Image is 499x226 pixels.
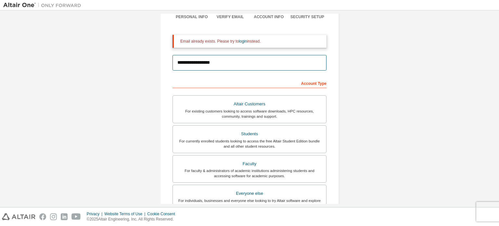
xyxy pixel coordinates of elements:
[3,2,84,8] img: Altair One
[71,213,81,220] img: youtube.svg
[177,159,322,168] div: Faculty
[104,211,147,217] div: Website Terms of Use
[288,14,327,20] div: Security Setup
[173,14,211,20] div: Personal Info
[61,213,68,220] img: linkedin.svg
[177,139,322,149] div: For currently enrolled students looking to access the free Altair Student Edition bundle and all ...
[177,189,322,198] div: Everyone else
[39,213,46,220] img: facebook.svg
[147,211,179,217] div: Cookie Consent
[239,39,247,44] a: login
[87,211,104,217] div: Privacy
[180,39,321,44] div: Email already exists. Please try to instead.
[173,78,326,88] div: Account Type
[177,109,322,119] div: For existing customers looking to access software downloads, HPC resources, community, trainings ...
[50,213,57,220] img: instagram.svg
[87,217,179,222] p: © 2025 Altair Engineering, Inc. All Rights Reserved.
[177,129,322,139] div: Students
[211,14,250,20] div: Verify Email
[249,14,288,20] div: Account Info
[177,168,322,179] div: For faculty & administrators of academic institutions administering students and accessing softwa...
[2,213,35,220] img: altair_logo.svg
[177,100,322,109] div: Altair Customers
[177,198,322,208] div: For individuals, businesses and everyone else looking to try Altair software and explore our prod...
